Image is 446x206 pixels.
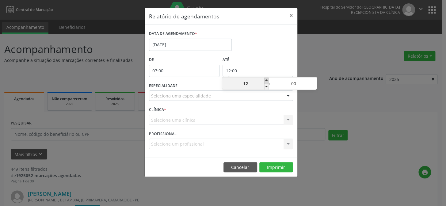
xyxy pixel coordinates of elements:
[149,105,166,115] label: CLÍNICA
[223,55,293,65] label: ATÉ
[285,8,297,23] button: Close
[223,65,293,77] input: Selecione o horário final
[222,78,269,90] input: Hour
[223,162,257,173] button: Cancelar
[149,12,219,20] h5: Relatório de agendamentos
[149,39,232,51] input: Selecione uma data ou intervalo
[149,129,177,139] label: PROFISSIONAL
[151,93,211,99] span: Seleciona uma especialidade
[149,29,197,39] label: DATA DE AGENDAMENTO
[149,81,177,91] label: ESPECIALIDADE
[270,78,317,90] input: Minute
[259,162,293,173] button: Imprimir
[149,55,219,65] label: De
[269,78,270,90] span: :
[149,65,219,77] input: Selecione o horário inicial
